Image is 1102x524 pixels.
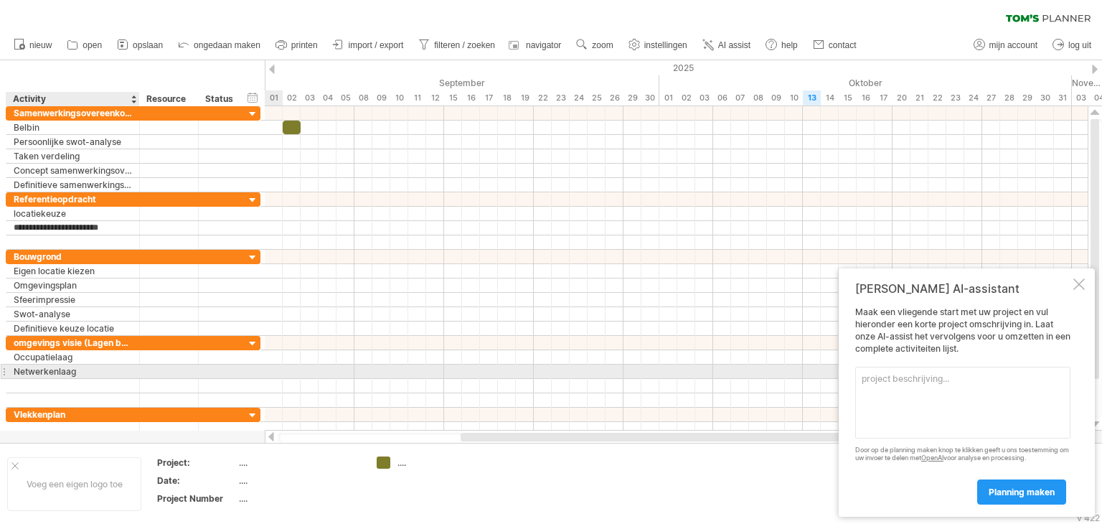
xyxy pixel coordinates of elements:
[14,207,132,220] div: locatiekeuze
[526,40,561,50] span: navigator
[1077,513,1100,523] div: v 422
[157,474,236,487] div: Date:
[390,90,408,106] div: woensdag, 10 September 2025
[989,487,1055,497] span: planning maken
[875,90,893,106] div: vrijdag, 17 Oktober 2025
[83,40,102,50] span: open
[133,40,163,50] span: opslaan
[336,90,354,106] div: vrijdag, 5 September 2025
[1072,90,1090,106] div: maandag, 3 November 2025
[641,90,659,106] div: dinsdag, 30 September 2025
[977,479,1066,505] a: planning maken
[426,90,444,106] div: vrijdag, 12 September 2025
[265,75,659,90] div: September 2025
[291,40,318,50] span: printen
[14,264,132,278] div: Eigen locatie kiezen
[319,90,336,106] div: donderdag, 4 September 2025
[498,90,516,106] div: donderdag, 18 September 2025
[157,492,236,505] div: Project Number
[434,40,495,50] span: filteren / zoeken
[625,36,692,55] a: instellingen
[239,474,359,487] div: ....
[731,90,749,106] div: dinsdag, 7 Oktober 2025
[462,90,480,106] div: dinsdag, 16 September 2025
[265,90,283,106] div: maandag, 1 September 2025
[552,90,570,106] div: dinsdag, 23 September 2025
[507,36,565,55] a: navigator
[397,457,476,469] div: ....
[7,457,141,511] div: Voeg een eigen logo toe
[1000,90,1018,106] div: dinsdag, 28 Oktober 2025
[146,92,190,106] div: Resource
[855,281,1070,296] div: [PERSON_NAME] AI-assistant
[14,178,132,192] div: Definitieve samenwerkingsovereenkomst
[372,90,390,106] div: dinsdag, 9 September 2025
[970,36,1042,55] a: mijn account
[946,90,964,106] div: donderdag, 23 Oktober 2025
[14,250,132,263] div: Bouwgrond
[910,90,928,106] div: dinsdag, 21 Oktober 2025
[14,322,132,335] div: Definitieve keuze locatie
[13,92,131,106] div: Activity
[14,336,132,350] div: omgevings visie (Lagen benadering)
[329,36,408,55] a: import / export
[749,90,767,106] div: woensdag, 8 Oktober 2025
[857,90,875,106] div: donderdag, 16 Oktober 2025
[829,40,857,50] span: contact
[14,135,132,149] div: Persoonlijke swot-analyse
[573,36,617,55] a: zoom
[713,90,731,106] div: maandag, 6 Oktober 2025
[588,90,606,106] div: donderdag, 25 September 2025
[781,40,798,50] span: help
[855,307,1070,504] div: Maak een vliegende start met uw project en vul hieronder een korte project omschrijving in. Laat ...
[964,90,982,106] div: vrijdag, 24 Oktober 2025
[480,90,498,106] div: woensdag, 17 September 2025
[113,36,167,55] a: opslaan
[767,90,785,106] div: donderdag, 9 Oktober 2025
[1068,40,1091,50] span: log uit
[10,36,56,55] a: nieuw
[14,408,132,421] div: Vlekkenplan
[14,307,132,321] div: Swot-analyse
[534,90,552,106] div: maandag, 22 September 2025
[695,90,713,106] div: vrijdag, 3 Oktober 2025
[444,90,462,106] div: maandag, 15 September 2025
[349,40,404,50] span: import / export
[592,40,613,50] span: zoom
[1036,90,1054,106] div: donderdag, 30 Oktober 2025
[785,90,803,106] div: vrijdag, 10 Oktober 2025
[354,90,372,106] div: maandag, 8 September 2025
[408,90,426,106] div: donderdag, 11 September 2025
[29,40,52,50] span: nieuw
[283,90,301,106] div: dinsdag, 2 September 2025
[659,75,1072,90] div: Oktober 2025
[893,90,910,106] div: maandag, 20 Oktober 2025
[570,90,588,106] div: woensdag, 24 September 2025
[194,40,260,50] span: ongedaan maken
[14,106,132,120] div: Samenwerkingsovereenkomst
[272,36,322,55] a: printen
[1054,90,1072,106] div: vrijdag, 31 Oktober 2025
[1049,36,1096,55] a: log uit
[839,90,857,106] div: woensdag, 15 Oktober 2025
[239,457,359,469] div: ....
[174,36,265,55] a: ongedaan maken
[14,121,132,134] div: Belbin
[982,90,1000,106] div: maandag, 27 Oktober 2025
[809,36,861,55] a: contact
[677,90,695,106] div: donderdag, 2 Oktober 2025
[659,90,677,106] div: woensdag, 1 Oktober 2025
[762,36,802,55] a: help
[855,446,1070,462] div: Door op de planning maken knop te klikken geeft u ons toestemming om uw invoer te delen met voor ...
[699,36,755,55] a: AI assist
[14,293,132,307] div: Sfeerimpressie
[821,90,839,106] div: dinsdag, 14 Oktober 2025
[928,90,946,106] div: woensdag, 22 Oktober 2025
[301,90,319,106] div: woensdag, 3 September 2025
[644,40,687,50] span: instellingen
[205,92,237,106] div: Status
[516,90,534,106] div: vrijdag, 19 September 2025
[14,164,132,177] div: Concept samenwerkingsovereenkomst
[14,350,132,364] div: Occupatielaag
[14,192,132,206] div: Referentieopdracht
